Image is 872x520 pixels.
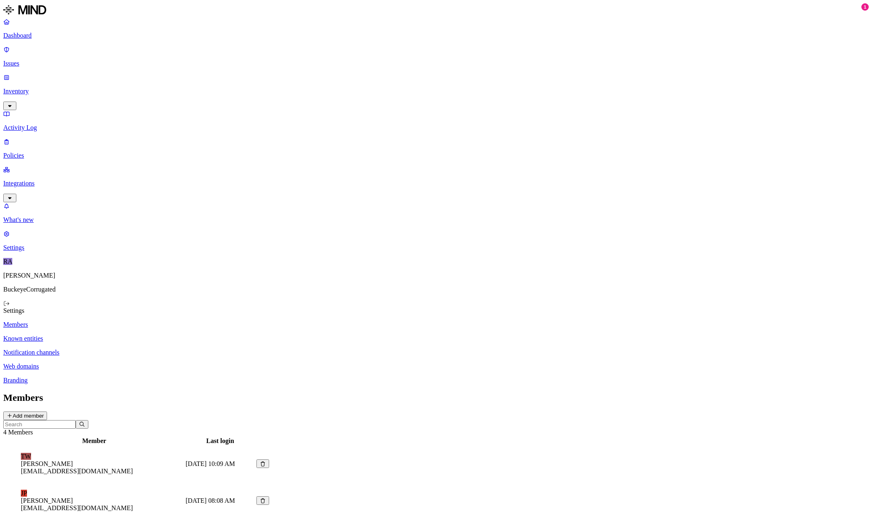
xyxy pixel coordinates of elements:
img: MIND [3,3,46,16]
figcaption: [EMAIL_ADDRESS][DOMAIN_NAME] [21,504,168,512]
div: 1 [861,3,869,11]
div: Member [4,437,184,445]
a: Notification channels [3,349,869,356]
a: MIND [3,3,869,18]
a: Inventory [3,74,869,109]
input: Search [3,420,76,429]
p: What's new [3,216,869,224]
span: JP [21,490,27,497]
a: Issues [3,46,869,67]
p: Activity Log [3,124,869,131]
a: Activity Log [3,110,869,131]
figcaption: [EMAIL_ADDRESS][DOMAIN_NAME] [21,468,168,475]
span: [DATE] 08:08 AM [186,497,235,504]
p: Settings [3,244,869,251]
span: TW [21,453,31,460]
h2: Members [3,392,869,403]
p: BuckeyeCorrugated [3,286,869,293]
span: 4 Members [3,429,33,436]
span: RA [3,258,12,265]
a: Known entities [3,335,869,342]
a: Branding [3,377,869,384]
p: Policies [3,152,869,159]
p: Integrations [3,180,869,187]
a: Integrations [3,166,869,201]
span: [PERSON_NAME] [21,460,73,467]
div: Last login [186,437,255,445]
span: [PERSON_NAME] [21,497,73,504]
button: Add member [3,411,47,420]
a: What's new [3,202,869,224]
a: Settings [3,230,869,251]
a: Members [3,321,869,328]
p: Issues [3,60,869,67]
div: Settings [3,307,869,314]
a: Web domains [3,363,869,370]
p: Dashboard [3,32,869,39]
a: Policies [3,138,869,159]
p: Inventory [3,88,869,95]
a: Dashboard [3,18,869,39]
span: [DATE] 10:09 AM [186,460,235,467]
